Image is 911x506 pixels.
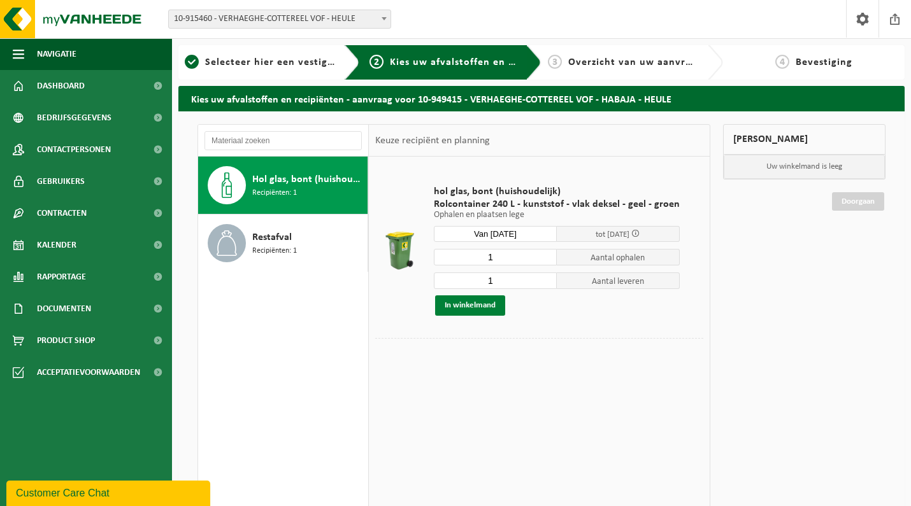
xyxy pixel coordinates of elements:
[435,295,505,316] button: In winkelmand
[37,165,85,197] span: Gebruikers
[434,226,557,242] input: Selecteer datum
[6,478,213,506] iframe: chat widget
[178,86,905,111] h2: Kies uw afvalstoffen en recipiënten - aanvraag voor 10-949415 - VERHAEGHE-COTTEREEL VOF - HABAJA ...
[434,185,680,198] span: hol glas, bont (huishoudelijk)
[369,125,496,157] div: Keuze recipiënt en planning
[252,230,292,245] span: Restafval
[37,229,76,261] span: Kalender
[37,134,111,165] span: Contactpersonen
[252,172,364,187] span: Hol glas, bont (huishoudelijk)
[37,261,86,293] span: Rapportage
[252,245,297,257] span: Recipiënten: 1
[37,356,140,388] span: Acceptatievoorwaarden
[434,211,680,220] p: Ophalen en plaatsen lege
[832,192,884,211] a: Doorgaan
[37,70,85,102] span: Dashboard
[557,272,680,289] span: Aantal leveren
[198,157,368,214] button: Hol glas, bont (huishoudelijk) Recipiënten: 1
[205,57,343,67] span: Selecteer hier een vestiging
[37,197,87,229] span: Contracten
[723,124,886,155] div: [PERSON_NAME]
[568,57,703,67] span: Overzicht van uw aanvraag
[548,55,562,69] span: 3
[724,155,885,179] p: Uw winkelmand is leeg
[37,38,76,70] span: Navigatie
[169,10,391,28] span: 10-915460 - VERHAEGHE-COTTEREEL VOF - HEULE
[185,55,199,69] span: 1
[37,325,95,356] span: Product Shop
[204,131,362,150] input: Materiaal zoeken
[185,55,334,70] a: 1Selecteer hier een vestiging
[796,57,852,67] span: Bevestiging
[775,55,789,69] span: 4
[37,102,111,134] span: Bedrijfsgegevens
[252,187,297,199] span: Recipiënten: 1
[390,57,565,67] span: Kies uw afvalstoffen en recipiënten
[434,198,680,211] span: Rolcontainer 240 L - kunststof - vlak deksel - geel - groen
[37,293,91,325] span: Documenten
[557,249,680,265] span: Aantal ophalen
[168,10,391,29] span: 10-915460 - VERHAEGHE-COTTEREEL VOF - HEULE
[596,230,629,239] span: tot [DATE]
[198,214,368,272] button: Restafval Recipiënten: 1
[369,55,384,69] span: 2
